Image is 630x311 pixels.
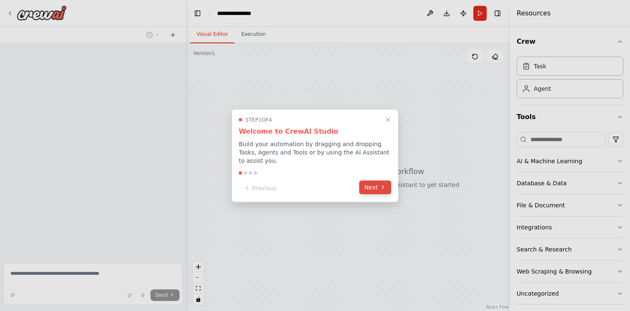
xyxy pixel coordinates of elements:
[239,126,391,136] h3: Welcome to CrewAI Studio
[239,181,282,195] button: Previous
[239,139,391,164] p: Build your automation by dragging and dropping Tasks, Agents and Tools or by using the AI Assista...
[192,7,203,19] button: Hide left sidebar
[245,116,272,123] span: Step 1 of 4
[383,114,393,124] button: Close walkthrough
[359,180,391,194] button: Next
